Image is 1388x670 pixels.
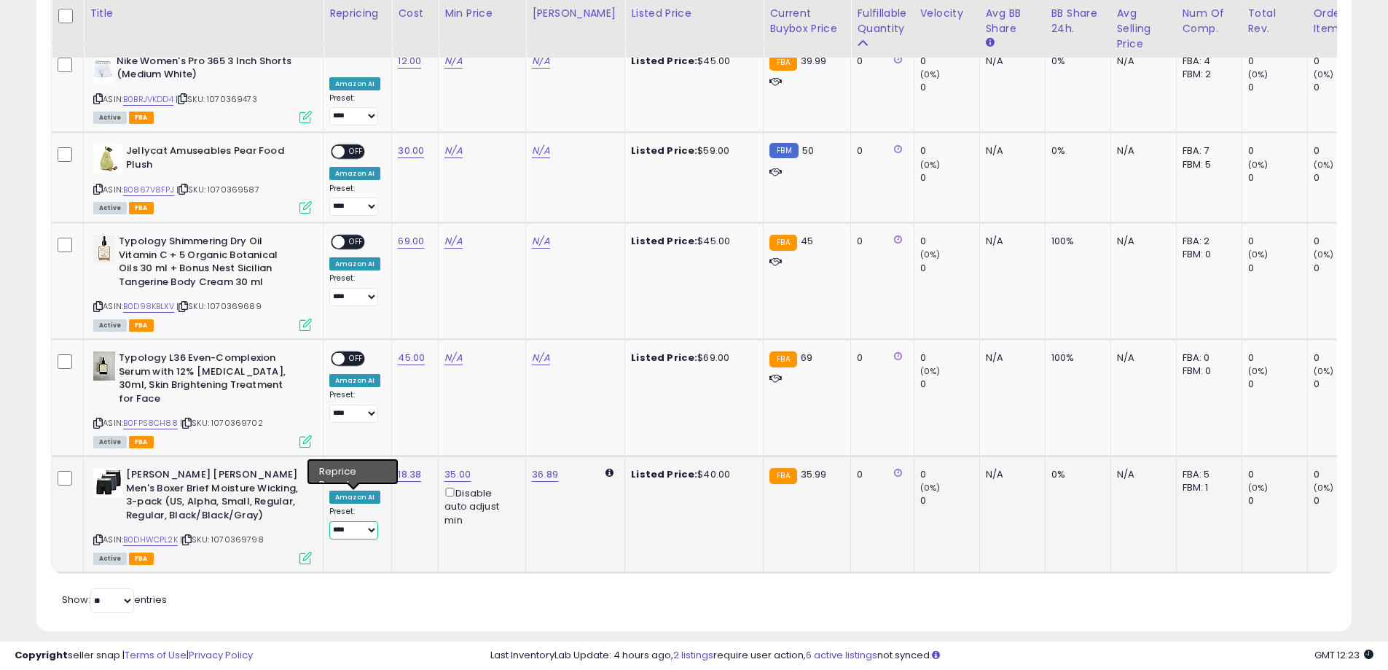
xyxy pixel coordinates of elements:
div: N/A [986,55,1034,68]
a: 69.00 [398,234,424,249]
div: Amazon AI [329,167,380,180]
div: 0 [1314,235,1373,248]
b: Listed Price: [631,144,697,157]
div: FBM: 0 [1183,248,1231,261]
small: Avg BB Share. [986,36,995,50]
span: 39.99 [801,54,827,68]
small: (0%) [1248,365,1269,377]
div: FBM: 1 [1183,481,1231,494]
div: FBA: 5 [1183,468,1231,481]
a: N/A [444,54,462,69]
div: 0 [1314,81,1373,94]
div: 0 [1248,235,1307,248]
div: 0 [857,235,902,248]
div: ASIN: [93,55,312,122]
div: Disable auto adjust min [444,485,514,527]
span: 69 [801,351,812,365]
b: Listed Price: [631,351,697,365]
div: 0 [1314,351,1373,365]
div: Total Rev. [1248,6,1301,36]
div: Repricing [329,6,385,21]
div: [PERSON_NAME] [532,6,619,21]
a: Terms of Use [125,648,187,662]
div: N/A [986,235,1034,248]
div: 0 [1248,55,1307,68]
div: 0 [920,235,979,248]
span: FBA [129,112,154,124]
div: 0 [1314,144,1373,157]
span: All listings currently available for purchase on Amazon [93,112,127,124]
div: 0 [920,81,979,94]
span: FBA [129,553,154,565]
a: N/A [532,144,549,158]
div: 0 [920,351,979,365]
div: 0 [920,144,979,157]
div: 0 [1248,144,1307,157]
small: (0%) [1314,69,1334,80]
a: N/A [532,234,549,249]
img: 41UwR0cOp3L._SL40_.jpg [93,235,115,264]
b: Typology L36 Even-Complexion Serum with 12% [MEDICAL_DATA], 30ml, Skin Brightening Treatment for ... [119,351,296,409]
a: 35.00 [444,467,471,482]
span: OFF [345,236,368,249]
small: (0%) [920,365,941,377]
div: Num of Comp. [1183,6,1236,36]
a: 12.00 [398,54,421,69]
div: ASIN: [93,235,312,330]
a: N/A [444,351,462,365]
a: 18.38 [398,467,421,482]
small: (0%) [920,249,941,260]
div: N/A [1117,144,1165,157]
span: | SKU: 1070369473 [176,93,257,105]
div: Preset: [329,273,380,306]
img: 31c5u50Iq7L._SL40_.jpg [93,351,115,381]
div: 0 [1314,494,1373,507]
div: 0 [1248,262,1307,275]
small: (0%) [1314,365,1334,377]
div: 0 [1248,351,1307,365]
div: N/A [1117,235,1165,248]
span: | SKU: 1070369587 [176,184,259,195]
small: FBA [769,235,796,251]
small: (0%) [920,159,941,171]
div: 0 [920,171,979,184]
small: FBA [769,55,796,71]
div: 0 [857,351,902,365]
div: Amazon AI [329,491,380,504]
a: 45.00 [398,351,425,365]
small: (0%) [920,69,941,80]
div: 0 [1248,468,1307,481]
div: ASIN: [93,144,312,212]
div: 0 [1314,262,1373,275]
div: Amazon AI [329,257,380,270]
div: 0 [920,262,979,275]
div: 0 [857,468,902,481]
div: N/A [1117,351,1165,365]
img: 21bvs4e6EpL._SL40_.jpg [93,55,113,84]
div: 0 [1248,81,1307,94]
span: 50 [802,144,814,157]
a: Privacy Policy [189,648,253,662]
small: (0%) [1248,159,1269,171]
span: | SKU: 1070369798 [180,534,264,545]
small: (0%) [1248,482,1269,494]
div: 0 [1248,494,1307,507]
div: FBA: 2 [1183,235,1231,248]
div: Cost [398,6,432,21]
a: B0DHWCPL2K [123,534,178,546]
a: B0BRJVKDD4 [123,93,173,106]
div: $69.00 [631,351,752,365]
div: Min Price [444,6,519,21]
div: 0 [920,378,979,391]
div: 0 [920,494,979,507]
div: Amazon AI [329,374,380,387]
div: Preset: [329,93,380,126]
a: 2 listings [673,648,713,662]
div: 0 [1248,171,1307,184]
small: (0%) [1314,482,1334,494]
div: 0% [1051,468,1099,481]
b: Nike Women's Pro 365 3 Inch Shorts (Medium White) [117,55,294,85]
div: FBA: 4 [1183,55,1231,68]
span: All listings currently available for purchase on Amazon [93,319,127,332]
img: 41uNDEnL67L._SL40_.jpg [93,468,122,497]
